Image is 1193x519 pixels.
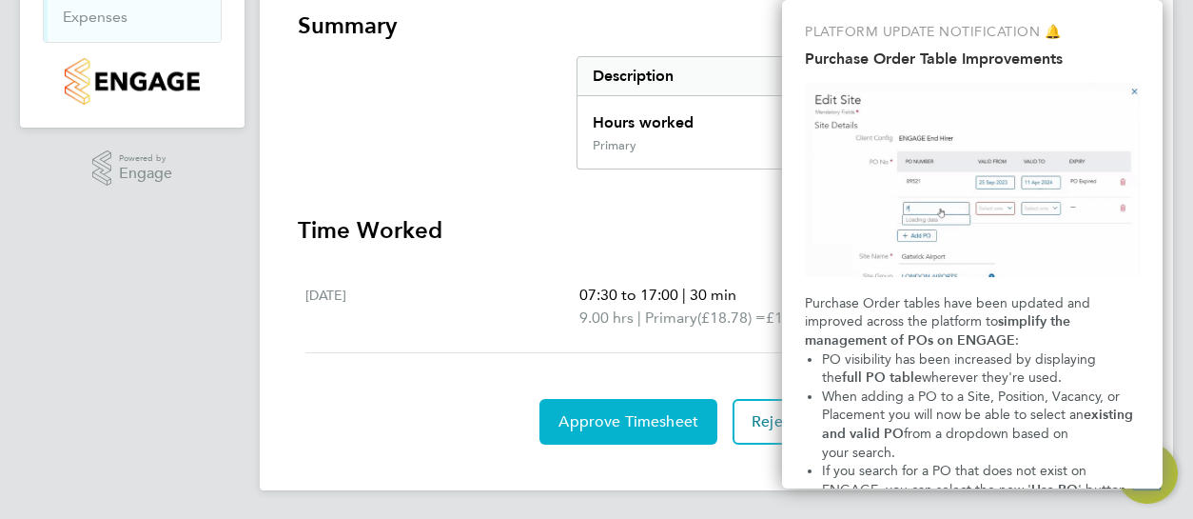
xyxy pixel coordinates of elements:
img: countryside-properties-logo-retina.png [65,58,199,105]
div: Summary [577,56,1135,170]
strong: full PO table [842,369,922,386]
span: Primary [645,307,697,329]
span: 07:30 to 17:00 [579,286,678,304]
a: Go to home page [43,58,222,105]
span: When adding a PO to a Site, Position, Vacancy, or Placement you will now be able to select an [822,389,1124,424]
h3: Summary [298,10,1135,41]
div: Description [577,57,995,95]
strong: simplify the management of POs on ENGAGE [805,313,1074,349]
span: 30 min [690,286,736,304]
span: (£18.78) = [697,309,766,327]
span: wherever they're used. [922,369,1062,386]
a: Expenses [63,8,127,26]
span: Purchase Order tables have been updated and improved across the platform to [805,295,1094,330]
strong: Use PO [1031,482,1078,498]
span: PO visibility has been increased by displaying the [822,351,1100,387]
section: Timesheet [298,10,1135,445]
div: Hours worked [577,96,995,138]
span: If you search for a PO that does not exist on ENGAGE, you can select the new ' [822,463,1090,498]
h2: Purchase Order Table Improvements [805,50,1140,68]
span: 9.00 hrs [579,309,634,327]
span: | [637,309,641,327]
span: : [1015,332,1019,349]
span: Reject Timesheet [752,412,874,431]
span: £169.02 [766,309,821,327]
h3: Time Worked [298,215,1135,246]
span: from a dropdown based on your search. [822,426,1118,461]
span: Approve Timesheet [558,412,698,431]
div: [DATE] [305,284,579,329]
span: | [682,286,686,304]
strong: existing and valid PO [822,407,1137,442]
p: PLATFORM UPDATE NOTIFICATION 🔔 [805,23,1140,42]
div: Primary [593,138,636,153]
img: Purchase Order Table Improvements [805,83,1140,277]
span: Engage [119,166,172,182]
span: Powered by [119,150,172,167]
